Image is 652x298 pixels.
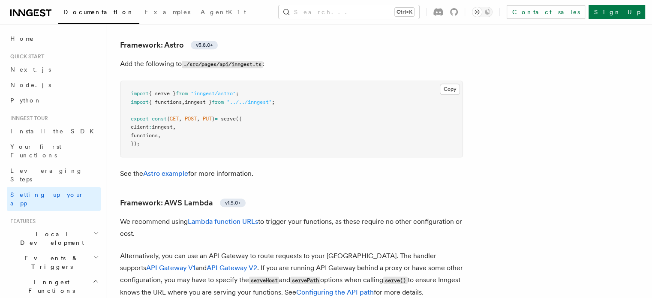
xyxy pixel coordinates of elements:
a: Astro example [143,169,188,178]
span: , [182,99,185,105]
p: Add the following to : [120,58,463,70]
span: , [173,124,176,130]
code: serveHost [249,277,279,284]
a: Your first Functions [7,139,101,163]
span: functions [131,132,158,138]
span: ; [272,99,275,105]
a: Setting up your app [7,187,101,211]
span: ({ [236,116,242,122]
span: , [179,116,182,122]
span: } [212,116,215,122]
a: Sign Up [589,5,645,19]
span: Home [10,34,34,43]
span: Setting up your app [10,191,84,207]
span: serve [221,116,236,122]
code: servePath [290,277,320,284]
button: Toggle dark mode [472,7,493,17]
span: Examples [144,9,190,15]
a: Next.js [7,62,101,77]
span: AgentKit [201,9,246,15]
span: { serve } [149,90,176,96]
span: { functions [149,99,182,105]
a: Examples [139,3,195,23]
a: Lambda function URLs [188,217,258,226]
span: }); [131,141,140,147]
button: Search...Ctrl+K [279,5,419,19]
span: from [212,99,224,105]
button: Local Development [7,226,101,250]
a: Configuring the API path [296,288,374,296]
span: v1.5.0+ [225,199,240,206]
span: : [149,124,152,130]
span: Features [7,218,36,225]
span: POST [185,116,197,122]
span: const [152,116,167,122]
a: Python [7,93,101,108]
a: Node.js [7,77,101,93]
span: Install the SDK [10,128,99,135]
span: Your first Functions [10,143,61,159]
code: ./src/pages/api/inngest.ts [182,61,263,68]
code: serve() [383,277,407,284]
a: Framework: AWS Lambdav1.5.0+ [120,197,246,209]
span: , [158,132,161,138]
span: import [131,90,149,96]
a: Documentation [58,3,139,24]
span: Inngest tour [7,115,48,122]
a: API Gateway V1 [146,264,195,272]
span: { [167,116,170,122]
span: "inngest/astro" [191,90,236,96]
span: Documentation [63,9,134,15]
span: PUT [203,116,212,122]
span: client [131,124,149,130]
button: Events & Triggers [7,250,101,274]
p: We recommend using to trigger your functions, as these require no other configuration or cost. [120,216,463,240]
span: Python [10,97,42,104]
span: export [131,116,149,122]
a: Install the SDK [7,123,101,139]
span: , [197,116,200,122]
a: Home [7,31,101,46]
a: API Gateway V2 [207,264,257,272]
a: Leveraging Steps [7,163,101,187]
a: Contact sales [507,5,585,19]
span: inngest [152,124,173,130]
span: Quick start [7,53,44,60]
span: Next.js [10,66,51,73]
span: GET [170,116,179,122]
a: Framework: Astrov3.8.0+ [120,39,218,51]
span: from [176,90,188,96]
span: = [215,116,218,122]
span: Local Development [7,230,93,247]
span: inngest } [185,99,212,105]
kbd: Ctrl+K [395,8,414,16]
span: "../../inngest" [227,99,272,105]
a: AgentKit [195,3,251,23]
span: v3.8.0+ [196,42,213,48]
span: ; [236,90,239,96]
button: Copy [440,84,460,95]
span: import [131,99,149,105]
span: Node.js [10,81,51,88]
p: See the for more information. [120,168,463,180]
span: Leveraging Steps [10,167,83,183]
span: Events & Triggers [7,254,93,271]
span: Inngest Functions [7,278,93,295]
